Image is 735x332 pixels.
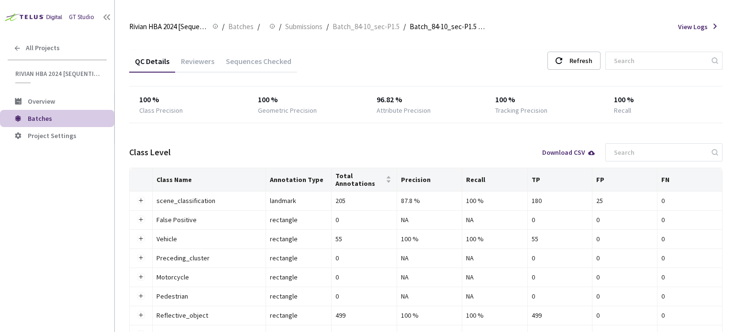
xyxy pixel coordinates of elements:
[15,70,101,78] span: Rivian HBA 2024 [Sequential]
[137,292,145,300] button: Expand row
[156,272,262,282] div: Motorcycle
[258,94,357,106] div: 100 %
[397,168,463,192] th: Precision
[137,216,145,224] button: Expand row
[657,168,723,192] th: FN
[462,168,527,192] th: Recall
[401,310,458,321] div: 100 %
[678,22,708,32] span: View Logs
[270,272,327,282] div: rectangle
[156,291,262,301] div: Pedestrian
[332,168,397,192] th: Total Annotations
[608,144,710,161] input: Search
[608,52,710,69] input: Search
[596,310,653,321] div: 0
[137,254,145,262] button: Expand row
[532,310,589,321] div: 499
[592,168,657,192] th: FP
[532,214,589,225] div: 0
[270,234,327,244] div: rectangle
[596,195,653,206] div: 25
[466,272,523,282] div: NA
[331,21,401,32] a: Batch_84-10_sec-P1.5
[532,195,589,206] div: 180
[129,146,171,159] div: Class Level
[28,114,52,123] span: Batches
[532,253,589,263] div: 0
[661,272,718,282] div: 0
[401,291,458,301] div: NA
[28,97,55,106] span: Overview
[335,214,393,225] div: 0
[532,291,589,301] div: 0
[270,214,327,225] div: rectangle
[661,214,718,225] div: 0
[129,21,207,32] span: Rivian HBA 2024 [Sequential]
[335,272,393,282] div: 0
[466,310,523,321] div: 100 %
[285,21,323,32] span: Submissions
[228,21,254,32] span: Batches
[528,168,593,192] th: TP
[466,253,523,263] div: NA
[139,94,238,106] div: 100 %
[542,149,596,156] div: Download CSV
[401,253,458,263] div: NA
[401,272,458,282] div: NA
[28,131,77,140] span: Project Settings
[596,214,653,225] div: 0
[661,291,718,301] div: 0
[266,168,332,192] th: Annotation Type
[279,21,281,32] li: /
[401,214,458,225] div: NA
[410,21,487,32] span: Batch_84-10_sec-P1.5 QC - [DATE]
[137,197,145,204] button: Expand row
[569,52,592,69] div: Refresh
[466,291,523,301] div: NA
[139,106,183,115] div: Class Precision
[222,21,224,32] li: /
[333,21,400,32] span: Batch_84-10_sec-P1.5
[495,106,547,115] div: Tracking Precision
[270,291,327,301] div: rectangle
[26,44,60,52] span: All Projects
[596,272,653,282] div: 0
[335,310,393,321] div: 499
[175,56,220,73] div: Reviewers
[156,253,262,263] div: Preceding_cluster
[466,214,523,225] div: NA
[226,21,256,32] a: Batches
[403,21,406,32] li: /
[220,56,297,73] div: Sequences Checked
[661,253,718,263] div: 0
[661,310,718,321] div: 0
[156,214,262,225] div: False Positive
[129,56,175,73] div: QC Details
[661,234,718,244] div: 0
[466,234,523,244] div: 100 %
[283,21,324,32] a: Submissions
[495,94,594,106] div: 100 %
[466,195,523,206] div: 100 %
[335,253,393,263] div: 0
[596,291,653,301] div: 0
[137,273,145,281] button: Expand row
[596,234,653,244] div: 0
[156,310,262,321] div: Reflective_object
[377,94,476,106] div: 96.82 %
[596,253,653,263] div: 0
[69,13,94,22] div: GT Studio
[377,106,431,115] div: Attribute Precision
[270,195,327,206] div: landmark
[270,310,327,321] div: rectangle
[257,21,260,32] li: /
[532,234,589,244] div: 55
[137,311,145,319] button: Expand row
[270,253,327,263] div: rectangle
[326,21,329,32] li: /
[614,94,713,106] div: 100 %
[401,234,458,244] div: 100 %
[335,234,393,244] div: 55
[156,195,262,206] div: scene_classification
[661,195,718,206] div: 0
